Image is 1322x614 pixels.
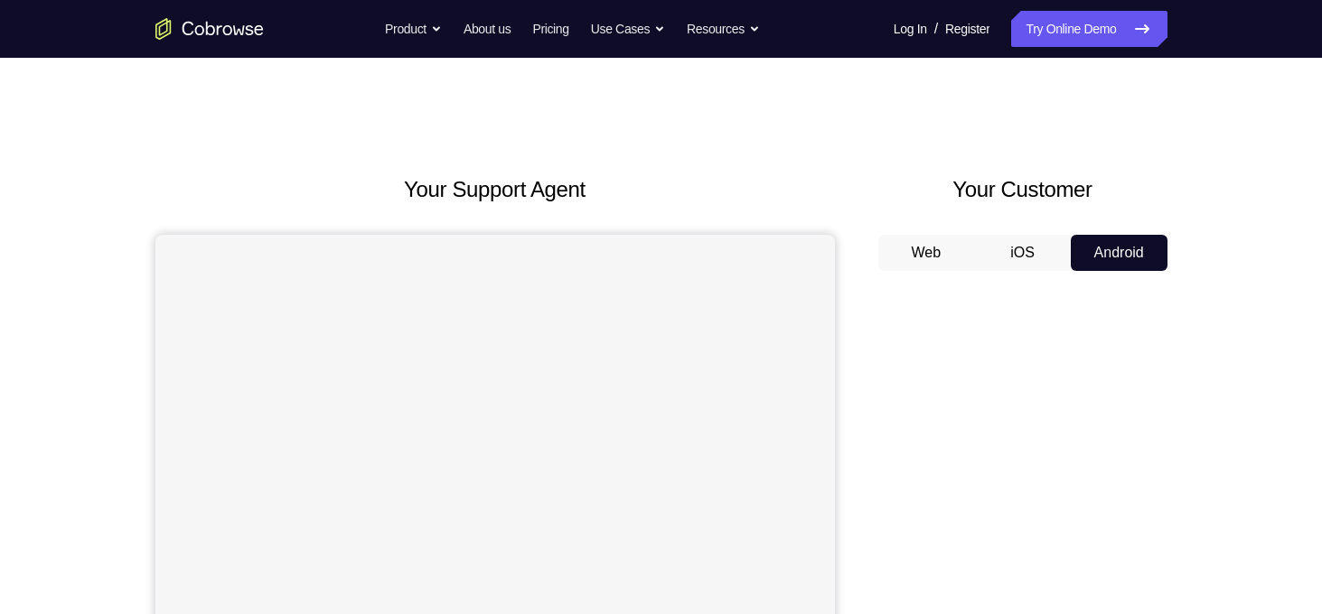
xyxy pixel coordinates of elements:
[155,18,264,40] a: Go to the home page
[934,18,938,40] span: /
[464,11,511,47] a: About us
[1071,235,1167,271] button: Android
[878,235,975,271] button: Web
[385,11,442,47] button: Product
[591,11,665,47] button: Use Cases
[532,11,568,47] a: Pricing
[894,11,927,47] a: Log In
[878,173,1167,206] h2: Your Customer
[974,235,1071,271] button: iOS
[945,11,989,47] a: Register
[687,11,760,47] button: Resources
[155,173,835,206] h2: Your Support Agent
[1011,11,1167,47] a: Try Online Demo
